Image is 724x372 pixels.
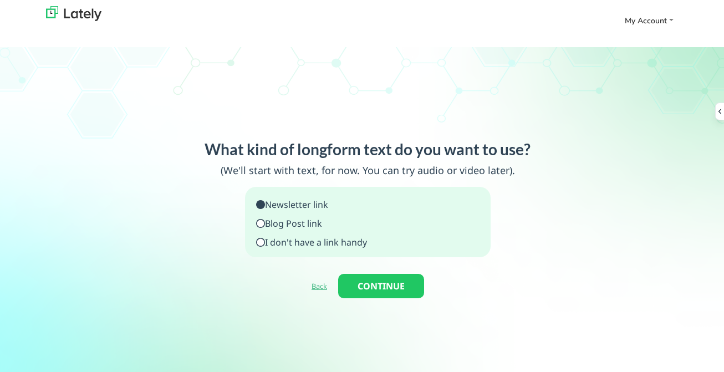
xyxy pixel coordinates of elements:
[652,339,713,366] iframe: Opens a widget where you can find more information
[46,6,101,21] img: lately_logo_nav.700ca2e7.jpg
[256,217,367,230] p: Blog Post link
[256,236,367,249] p: I don't have a link handy
[338,274,424,298] button: CONTINUE
[312,281,327,291] a: Back
[123,163,613,178] p: (We'll start with text, for now. You can try audio or video later).
[625,16,667,26] span: My Account
[123,140,613,159] h3: What kind of longform text do you want to use?
[620,12,678,30] a: My Account
[256,198,367,211] p: Newsletter link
